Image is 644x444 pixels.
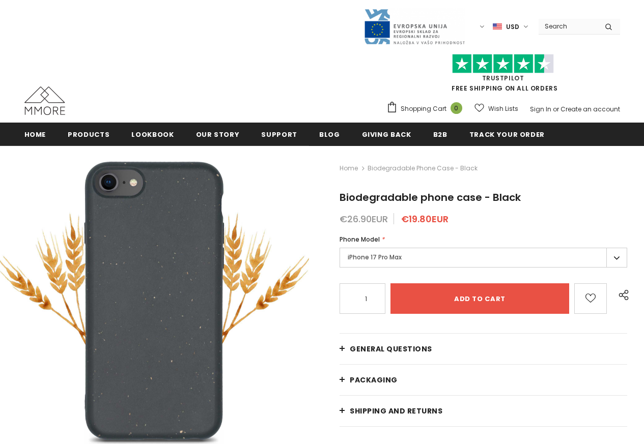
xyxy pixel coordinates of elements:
[340,190,521,204] span: Biodegradable phone case - Black
[506,22,519,32] span: USD
[350,344,432,354] span: General Questions
[261,123,297,145] a: support
[553,105,559,113] span: or
[340,334,627,364] a: General Questions
[131,130,174,139] span: Lookbook
[196,130,240,139] span: Our Story
[451,102,462,114] span: 0
[68,123,109,145] a: Products
[482,74,524,82] a: Trustpilot
[319,130,340,139] span: Blog
[433,123,447,145] a: B2B
[363,22,465,31] a: Javni Razpis
[363,8,465,45] img: Javni Razpis
[319,123,340,145] a: Blog
[340,396,627,426] a: Shipping and returns
[469,123,545,145] a: Track your order
[530,105,551,113] a: Sign In
[539,19,597,34] input: Search Site
[493,22,502,31] img: USD
[469,130,545,139] span: Track your order
[261,130,297,139] span: support
[386,58,620,93] span: FREE SHIPPING ON ALL ORDERS
[24,86,65,115] img: MMORE Cases
[390,283,569,314] input: Add to cart
[340,248,627,268] label: iPhone 17 Pro Max
[561,105,620,113] a: Create an account
[24,123,46,145] a: Home
[386,101,467,116] a: Shopping Cart 0
[340,213,388,225] span: €26.90EUR
[350,406,442,416] span: Shipping and returns
[368,162,478,174] span: Biodegradable phone case - Black
[340,365,627,395] a: PACKAGING
[340,235,380,244] span: Phone Model
[350,375,398,385] span: PACKAGING
[362,130,411,139] span: Giving back
[401,213,449,225] span: €19.80EUR
[68,130,109,139] span: Products
[488,104,518,114] span: Wish Lists
[452,54,554,74] img: Trust Pilot Stars
[433,130,447,139] span: B2B
[24,130,46,139] span: Home
[362,123,411,145] a: Giving back
[131,123,174,145] a: Lookbook
[474,100,518,117] a: Wish Lists
[401,104,446,114] span: Shopping Cart
[340,162,358,174] a: Home
[196,123,240,145] a: Our Story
